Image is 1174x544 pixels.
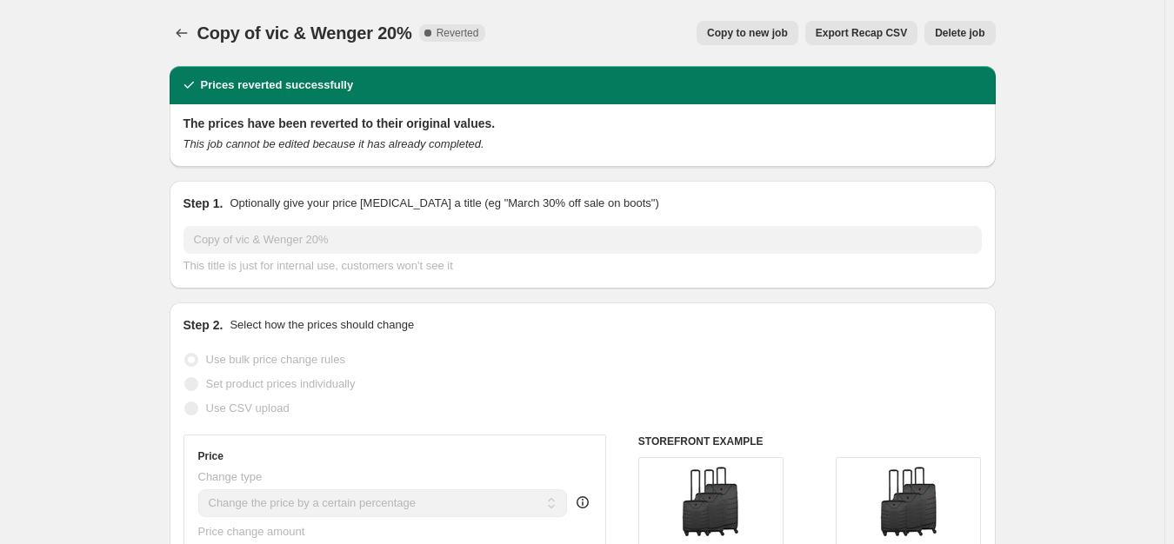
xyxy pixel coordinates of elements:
[201,76,354,94] h2: Prices reverted successfully
[183,195,223,212] h2: Step 1.
[816,26,907,40] span: Export Recap CSV
[707,26,788,40] span: Copy to new job
[206,377,356,390] span: Set product prices individually
[924,21,995,45] button: Delete job
[198,470,263,483] span: Change type
[198,525,305,538] span: Price change amount
[183,137,484,150] i: This job cannot be edited because it has already completed.
[805,21,917,45] button: Export Recap CSV
[183,259,453,272] span: This title is just for internal use, customers won't see it
[874,467,944,536] img: 143801_54857423-286e-4fea-a2d4-cda66099eebb_80x.jpg
[183,316,223,334] h2: Step 2.
[676,467,745,536] img: 143801_54857423-286e-4fea-a2d4-cda66099eebb_80x.jpg
[183,226,982,254] input: 30% off holiday sale
[697,21,798,45] button: Copy to new job
[437,26,479,40] span: Reverted
[198,449,223,463] h3: Price
[206,353,345,366] span: Use bulk price change rules
[574,494,591,511] div: help
[197,23,412,43] span: Copy of vic & Wenger 20%
[638,435,982,448] h6: STOREFRONT EXAMPLE
[206,401,290,415] span: Use CSV upload
[183,115,982,132] h2: The prices have been reverted to their original values.
[230,195,658,212] p: Optionally give your price [MEDICAL_DATA] a title (eg "March 30% off sale on boots")
[170,21,194,45] button: Price change jobs
[935,26,984,40] span: Delete job
[230,316,414,334] p: Select how the prices should change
